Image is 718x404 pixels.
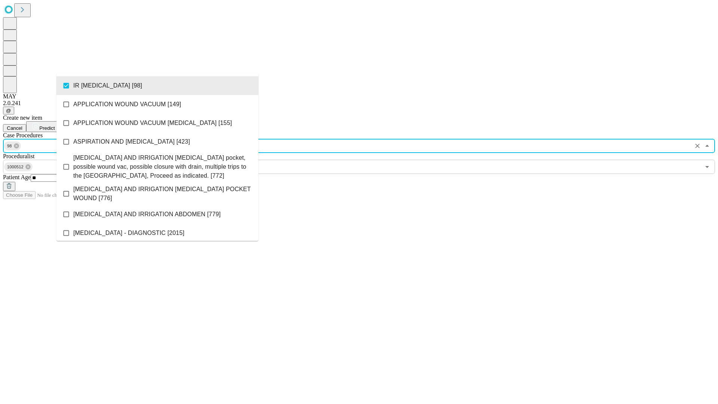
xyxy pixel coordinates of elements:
[3,107,14,114] button: @
[3,153,34,159] span: Proceduralist
[4,141,21,150] div: 98
[73,210,221,219] span: [MEDICAL_DATA] AND IRRIGATION ABDOMEN [779]
[39,125,55,131] span: Predict
[3,174,31,180] span: Patient Age
[3,114,42,121] span: Create new item
[73,153,252,180] span: [MEDICAL_DATA] AND IRRIGATION [MEDICAL_DATA] pocket, possible wound vac, possible closure with dr...
[3,132,43,138] span: Scheduled Procedure
[702,141,712,151] button: Close
[73,229,184,238] span: [MEDICAL_DATA] - DIAGNOSTIC [2015]
[4,142,15,150] span: 98
[73,100,181,109] span: APPLICATION WOUND VACUUM [149]
[3,93,715,100] div: MAY
[6,108,11,113] span: @
[73,185,252,203] span: [MEDICAL_DATA] AND IRRIGATION [MEDICAL_DATA] POCKET WOUND [776]
[73,81,142,90] span: IR [MEDICAL_DATA] [98]
[3,124,26,132] button: Cancel
[73,137,190,146] span: ASPIRATION AND [MEDICAL_DATA] [423]
[4,162,33,171] div: 1000512
[3,100,715,107] div: 2.0.241
[4,163,27,171] span: 1000512
[7,125,22,131] span: Cancel
[26,121,61,132] button: Predict
[73,119,232,128] span: APPLICATION WOUND VACUUM [MEDICAL_DATA] [155]
[692,141,703,151] button: Clear
[702,162,712,172] button: Open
